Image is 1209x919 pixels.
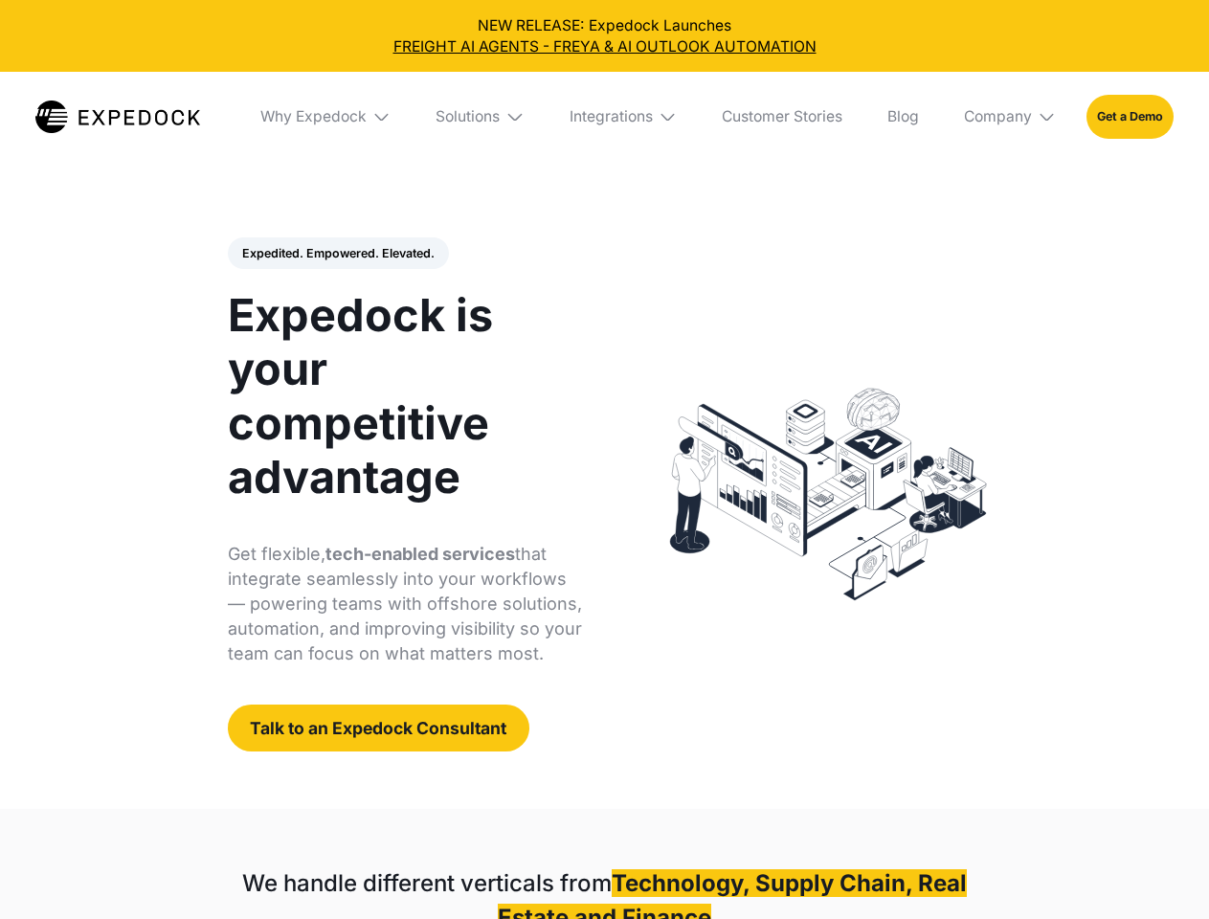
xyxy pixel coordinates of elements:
div: Integrations [554,72,692,162]
a: FREIGHT AI AGENTS - FREYA & AI OUTLOOK AUTOMATION [15,36,1195,57]
iframe: Chat Widget [1113,827,1209,919]
a: Get a Demo [1086,95,1174,138]
a: Talk to an Expedock Consultant [228,705,529,751]
a: Blog [872,72,933,162]
div: NEW RELEASE: Expedock Launches [15,15,1195,57]
strong: tech-enabled services [325,544,515,564]
div: Company [949,72,1071,162]
div: Company [964,107,1032,126]
div: Solutions [421,72,540,162]
div: Solutions [436,107,500,126]
p: Get flexible, that integrate seamlessly into your workflows — powering teams with offshore soluti... [228,542,583,666]
h1: Expedock is your competitive advantage [228,288,583,504]
strong: We handle different verticals from [242,869,612,897]
div: Why Expedock [260,107,367,126]
div: Why Expedock [245,72,406,162]
a: Customer Stories [706,72,857,162]
div: Integrations [570,107,653,126]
